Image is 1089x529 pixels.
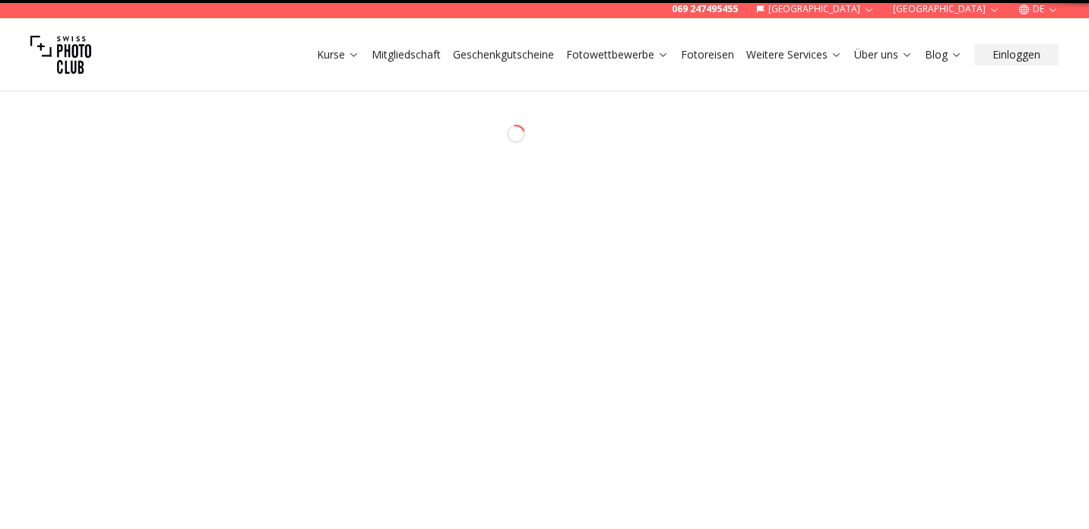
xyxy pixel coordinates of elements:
a: Kurse [317,47,359,62]
a: Fotoreisen [681,47,734,62]
button: Weitere Services [740,44,848,65]
button: Kurse [311,44,366,65]
button: Einloggen [974,44,1059,65]
button: Über uns [848,44,919,65]
a: Fotowettbewerbe [566,47,669,62]
button: Geschenkgutscheine [447,44,560,65]
a: Geschenkgutscheine [453,47,554,62]
button: Fotoreisen [675,44,740,65]
button: Mitgliedschaft [366,44,447,65]
img: Swiss photo club [30,24,91,85]
a: 069 247495455 [672,3,738,15]
button: Blog [919,44,968,65]
a: Blog [925,47,962,62]
a: Weitere Services [746,47,842,62]
button: Fotowettbewerbe [560,44,675,65]
a: Über uns [854,47,913,62]
a: Mitgliedschaft [372,47,441,62]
